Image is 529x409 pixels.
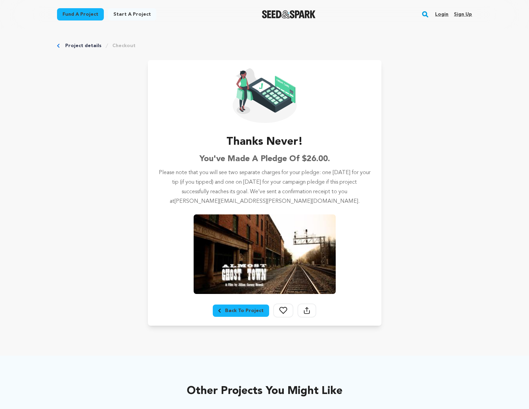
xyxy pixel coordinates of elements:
h6: You've made a pledge of $26.00. [199,153,330,165]
a: Seed&Spark Homepage [262,10,316,18]
a: Breadcrumb [213,305,269,317]
a: Sign up [454,9,472,20]
a: Project details [65,42,101,49]
a: Start a project [108,8,156,20]
a: Fund a project [57,8,104,20]
img: Seed&Spark Logo Dark Mode [262,10,316,18]
a: Login [435,9,448,20]
h3: Thanks Never! [226,134,303,150]
img: Seed&Spark Confirmation Icon [233,68,297,123]
a: Checkout [112,42,136,49]
img: Almost Ghost Town image [194,214,336,294]
div: Breadcrumb [218,307,264,314]
div: Breadcrumb [57,42,472,49]
p: Please note that you will see two separate charges for your pledge: one [DATE] for your tip (if y... [159,168,371,206]
h2: Other projects you might like [57,383,472,399]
